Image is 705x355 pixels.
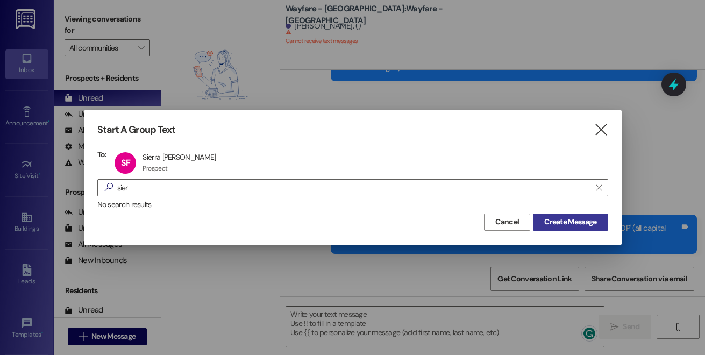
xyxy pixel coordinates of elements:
[143,152,216,162] div: Sierra [PERSON_NAME]
[596,183,602,192] i: 
[590,180,608,196] button: Clear text
[484,214,530,231] button: Cancel
[533,214,608,231] button: Create Message
[594,124,608,136] i: 
[97,150,107,159] h3: To:
[117,180,590,195] input: Search for any contact or apartment
[544,216,596,228] span: Create Message
[143,164,167,173] div: Prospect
[495,216,519,228] span: Cancel
[100,182,117,193] i: 
[121,157,130,168] span: SF
[97,124,176,136] h3: Start A Group Text
[97,199,608,210] div: No search results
